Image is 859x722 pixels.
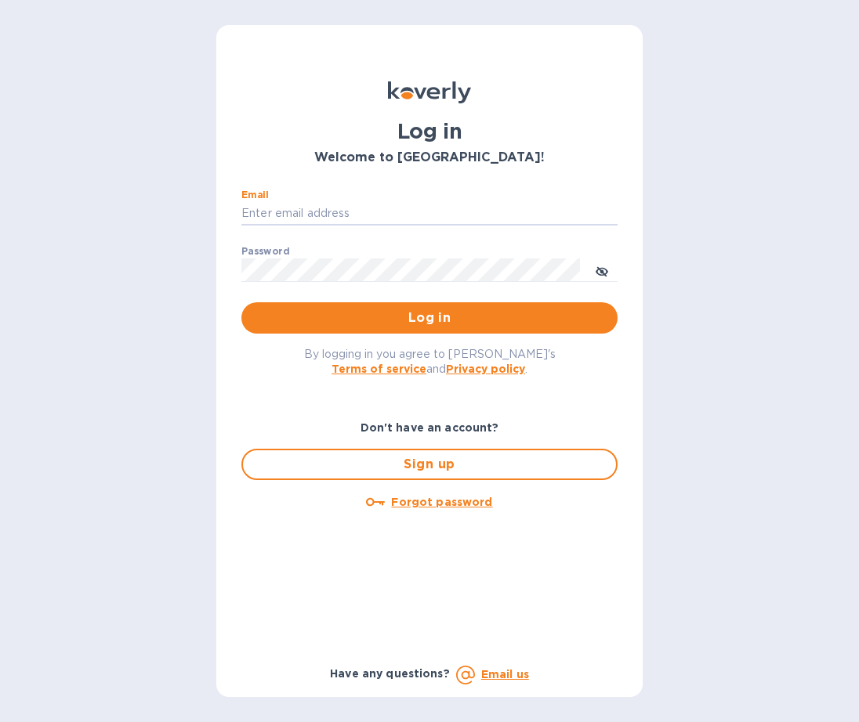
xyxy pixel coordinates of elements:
[391,496,492,508] u: Forgot password
[241,202,618,226] input: Enter email address
[330,667,450,680] b: Have any questions?
[586,255,618,286] button: toggle password visibility
[481,668,529,680] a: Email us
[388,81,471,103] img: Koverly
[361,421,499,434] b: Don't have an account?
[241,191,269,200] label: Email
[241,150,618,165] h3: Welcome to [GEOGRAPHIC_DATA]!
[254,309,605,327] span: Log in
[241,247,289,257] label: Password
[332,363,426,375] a: Terms of service
[256,455,603,474] span: Sign up
[241,302,618,334] button: Log in
[241,449,618,480] button: Sign up
[304,348,556,375] span: By logging in you agree to [PERSON_NAME]'s and .
[241,119,618,144] h1: Log in
[446,363,525,375] a: Privacy policy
